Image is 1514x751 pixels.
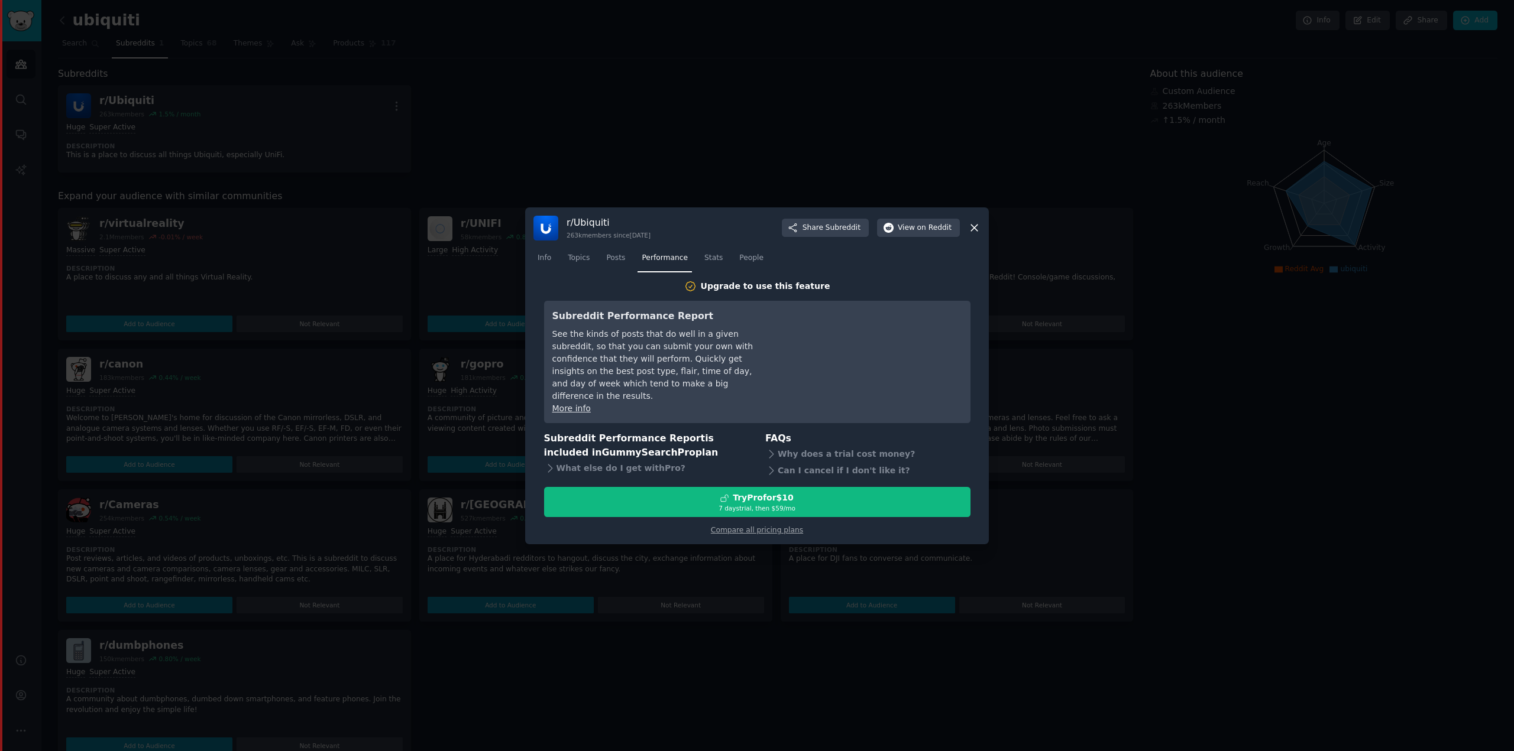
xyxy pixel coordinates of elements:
[564,249,594,273] a: Topics
[606,253,625,264] span: Posts
[803,223,860,233] span: Share
[544,431,749,460] h3: Subreddit Performance Report is included in plan
[826,223,860,233] span: Subreddit
[642,253,688,264] span: Performance
[568,253,590,264] span: Topics
[545,504,970,512] div: 7 days trial, then $ 59 /mo
[782,219,869,238] button: ShareSubreddit
[877,219,960,238] button: Viewon Reddit
[552,404,591,413] a: More info
[544,460,749,477] div: What else do I get with Pro ?
[765,446,970,462] div: Why does a trial cost money?
[533,249,555,273] a: Info
[785,309,962,398] iframe: YouTube video player
[567,216,651,229] h3: r/ Ubiquiti
[567,231,651,239] div: 263k members since [DATE]
[552,328,768,402] div: See the kinds of posts that do well in a given subreddit, so that you can submit your own with co...
[733,492,794,504] div: Try Pro for $10
[552,309,768,324] h3: Subreddit Performance Report
[898,223,952,233] span: View
[601,447,695,458] span: GummySearch Pro
[700,249,727,273] a: Stats
[638,249,692,273] a: Performance
[765,431,970,446] h3: FAQs
[533,216,558,240] img: Ubiquiti
[765,462,970,479] div: Can I cancel if I don't like it?
[711,526,803,534] a: Compare all pricing plans
[538,253,551,264] span: Info
[704,253,723,264] span: Stats
[602,249,629,273] a: Posts
[544,487,970,517] button: TryProfor$107 daystrial, then $59/mo
[701,280,830,292] div: Upgrade to use this feature
[735,249,768,273] a: People
[917,223,952,233] span: on Reddit
[739,253,764,264] span: People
